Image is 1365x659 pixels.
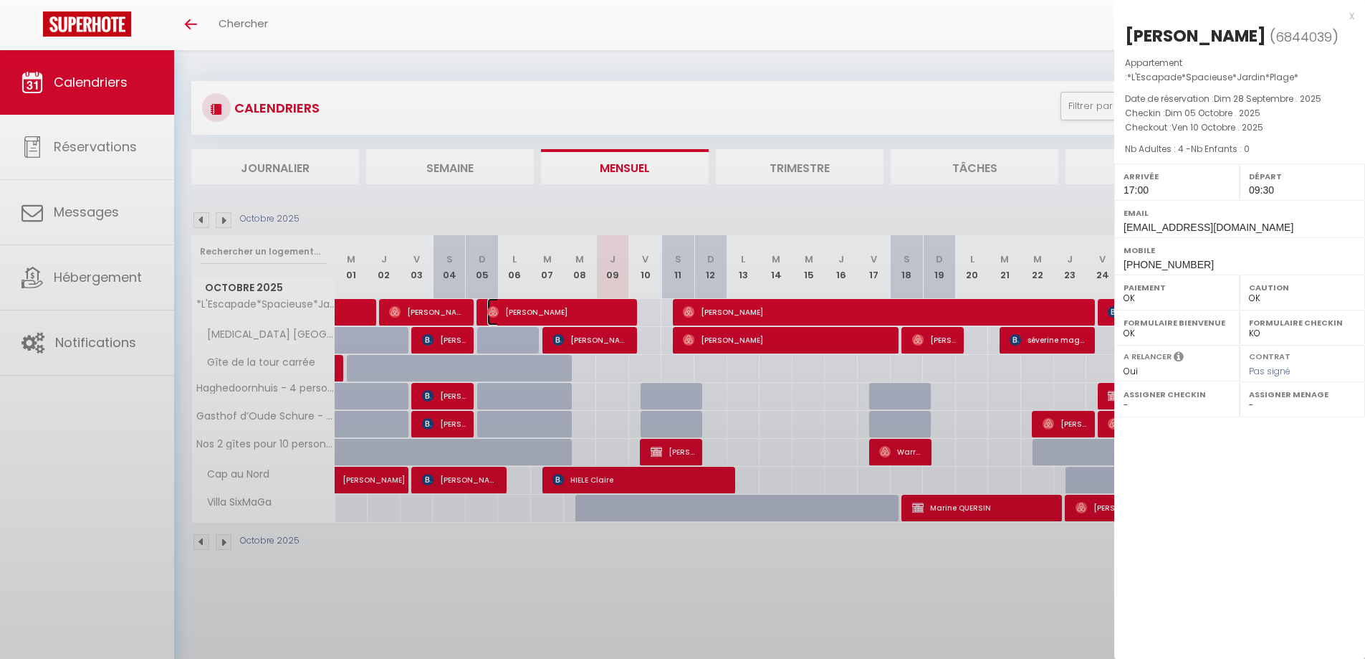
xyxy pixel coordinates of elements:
[1172,121,1263,133] span: Ven 10 Octobre . 2025
[1275,28,1332,46] span: 6844039
[1249,280,1356,295] label: Caution
[1191,143,1250,155] span: Nb Enfants : 0
[1124,169,1230,184] label: Arrivée
[1249,351,1290,360] label: Contrat
[1249,169,1356,184] label: Départ
[1249,316,1356,330] label: Formulaire Checkin
[1174,351,1184,366] i: Sélectionner OUI si vous souhaiter envoyer les séquences de messages post-checkout
[1125,143,1250,155] span: Nb Adultes : 4 -
[1249,387,1356,402] label: Assigner Menage
[1214,93,1321,105] span: Dim 28 Septembre . 2025
[1124,243,1356,257] label: Mobile
[1165,107,1260,119] span: Dim 05 Octobre . 2025
[1125,24,1266,47] div: [PERSON_NAME]
[1249,184,1274,196] span: 09:30
[1124,222,1293,233] span: [EMAIL_ADDRESS][DOMAIN_NAME]
[1125,92,1354,106] p: Date de réservation :
[1124,280,1230,295] label: Paiement
[1124,316,1230,330] label: Formulaire Bienvenue
[1125,56,1354,85] p: Appartement :
[1124,206,1356,220] label: Email
[1125,120,1354,135] p: Checkout :
[1114,7,1354,24] div: x
[1125,106,1354,120] p: Checkin :
[1127,71,1298,83] span: *L'Escapade*Spacieuse*Jardin*Plage*
[1124,351,1172,363] label: A relancer
[1124,387,1230,402] label: Assigner Checkin
[1249,365,1290,377] span: Pas signé
[1124,184,1149,196] span: 17:00
[1124,259,1214,270] span: [PHONE_NUMBER]
[1270,27,1338,47] span: ( )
